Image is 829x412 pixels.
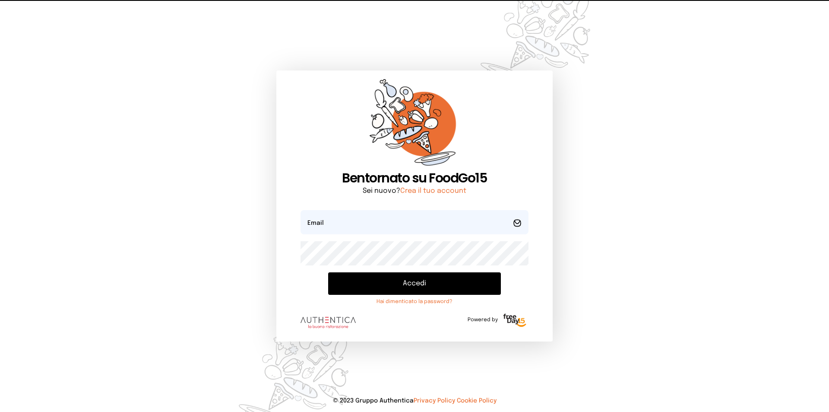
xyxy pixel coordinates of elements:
img: sticker-orange.65babaf.png [370,79,459,170]
p: © 2023 Gruppo Authentica [14,396,815,405]
a: Privacy Policy [414,398,455,404]
img: logo-freeday.3e08031.png [501,312,528,329]
a: Cookie Policy [457,398,497,404]
img: logo.8f33a47.png [301,317,356,328]
h1: Bentornato su FoodGo15 [301,170,528,186]
button: Accedi [328,272,501,295]
a: Hai dimenticato la password? [328,298,501,305]
a: Crea il tuo account [400,187,466,195]
span: Powered by [468,316,498,323]
p: Sei nuovo? [301,186,528,196]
